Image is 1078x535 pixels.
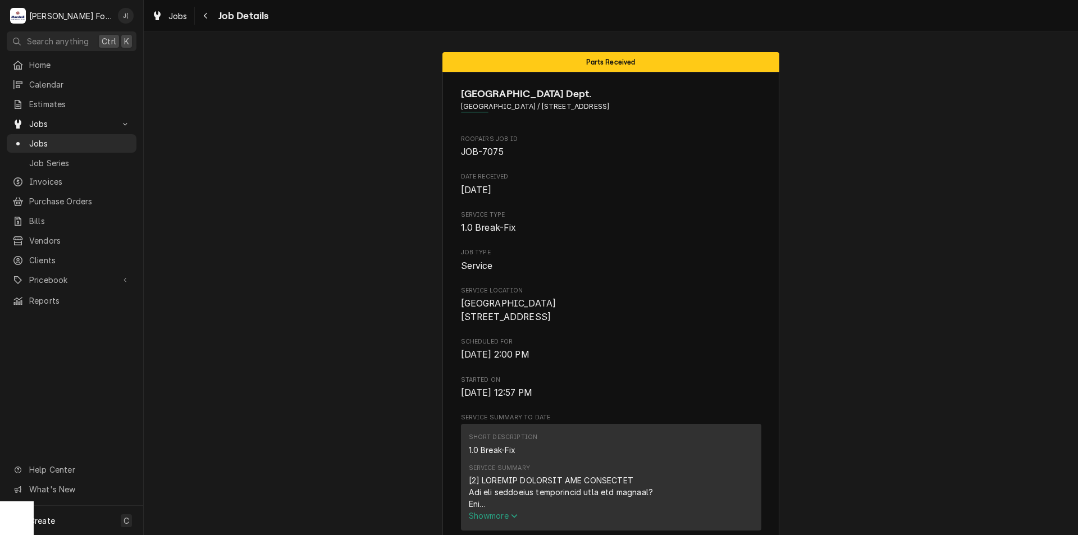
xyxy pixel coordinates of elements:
span: Roopairs Job ID [461,145,761,159]
a: Reports [7,291,136,310]
span: Ctrl [102,35,116,47]
span: C [124,515,129,527]
div: Service Summary [461,424,761,535]
span: Service Summary To Date [461,413,761,422]
a: Calendar [7,75,136,94]
div: Job Type [461,248,761,272]
span: Show more [469,511,518,520]
span: K [124,35,129,47]
div: J( [118,8,134,24]
div: [2] LOREMIP DOLORSIT AME CONSECTET Adi eli seddoeius temporincid utla etd magnaal? Eni Admi venia... [469,474,753,510]
div: Jeff Debigare (109)'s Avatar [118,8,134,24]
span: [DATE] [461,185,492,195]
span: [GEOGRAPHIC_DATA] [STREET_ADDRESS] [461,298,556,322]
span: Vendors [29,235,131,246]
div: Status [442,52,779,72]
span: Job Type [461,259,761,273]
span: Scheduled For [461,337,761,346]
span: Service [461,260,493,271]
span: Started On [461,376,761,385]
span: Name [461,86,761,102]
a: Estimates [7,95,136,113]
a: Go to What's New [7,480,136,499]
a: Jobs [7,134,136,153]
div: Service Summary [469,464,530,473]
span: Roopairs Job ID [461,135,761,144]
span: Purchase Orders [29,195,131,207]
span: Create [29,516,55,525]
span: [DATE] 2:00 PM [461,349,529,360]
div: Roopairs Job ID [461,135,761,159]
a: Purchase Orders [7,192,136,211]
span: Clients [29,254,131,266]
span: Date Received [461,172,761,181]
span: Invoices [29,176,131,188]
a: Bills [7,212,136,230]
a: Job Series [7,154,136,172]
span: Job Details [215,8,269,24]
span: Jobs [29,138,131,149]
span: Jobs [168,10,188,22]
div: 1.0 Break-Fix [469,444,516,456]
span: Reports [29,295,131,307]
span: Service Location [461,297,761,323]
button: Search anythingCtrlK [7,31,136,51]
div: Started On [461,376,761,400]
span: Service Type [461,211,761,220]
span: Jobs [29,118,114,130]
span: Address [461,102,761,112]
span: JOB-7075 [461,147,504,157]
a: Vendors [7,231,136,250]
div: [PERSON_NAME] Food Equipment Service [29,10,112,22]
span: Home [29,59,131,71]
span: Estimates [29,98,131,110]
a: Invoices [7,172,136,191]
div: Service Type [461,211,761,235]
span: Scheduled For [461,348,761,362]
span: Job Series [29,157,131,169]
div: Short Description [469,433,538,442]
button: Showmore [469,510,753,522]
span: Pricebook [29,274,114,286]
span: Help Center [29,464,130,475]
div: Date Received [461,172,761,196]
span: Service Location [461,286,761,295]
span: Date Received [461,184,761,197]
a: Home [7,56,136,74]
div: Service Location [461,286,761,324]
span: [DATE] 12:57 PM [461,387,532,398]
span: What's New [29,483,130,495]
div: M [10,8,26,24]
a: Jobs [147,7,192,25]
a: Go to Pricebook [7,271,136,289]
button: Navigate back [197,7,215,25]
span: Calendar [29,79,131,90]
div: Client Information [461,86,761,121]
span: Service Type [461,221,761,235]
span: Job Type [461,248,761,257]
span: Bills [29,215,131,227]
a: Go to Jobs [7,115,136,133]
span: 1.0 Break-Fix [461,222,517,233]
a: Go to Help Center [7,460,136,479]
a: Clients [7,251,136,269]
span: Parts Received [586,58,635,66]
span: Started On [461,386,761,400]
div: Marshall Food Equipment Service's Avatar [10,8,26,24]
span: Search anything [27,35,89,47]
div: Scheduled For [461,337,761,362]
